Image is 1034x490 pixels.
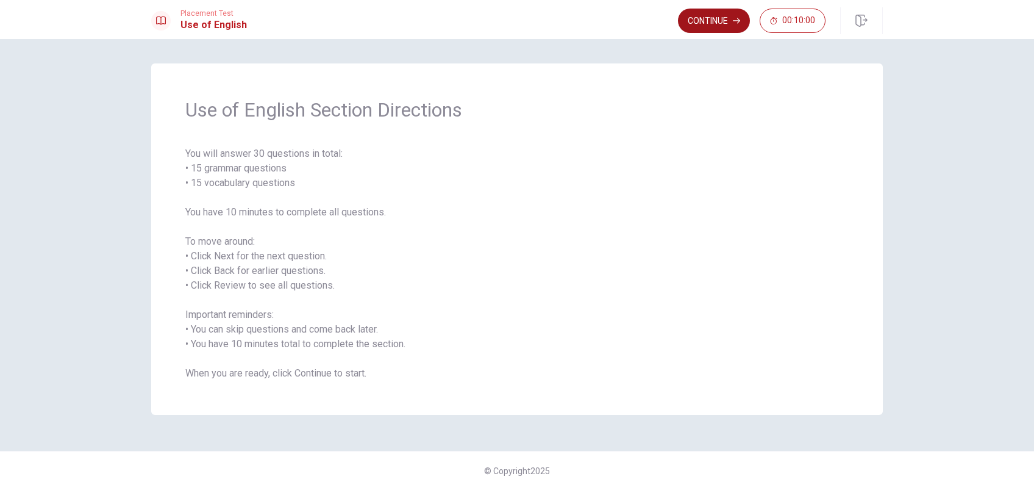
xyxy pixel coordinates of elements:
span: Placement Test [180,9,247,18]
span: 00:10:00 [782,16,815,26]
button: 00:10:00 [760,9,825,33]
h1: Use of English [180,18,247,32]
button: Continue [678,9,750,33]
span: You will answer 30 questions in total: • 15 grammar questions • 15 vocabulary questions You have ... [185,146,849,381]
span: Use of English Section Directions [185,98,849,122]
span: © Copyright 2025 [484,466,550,476]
